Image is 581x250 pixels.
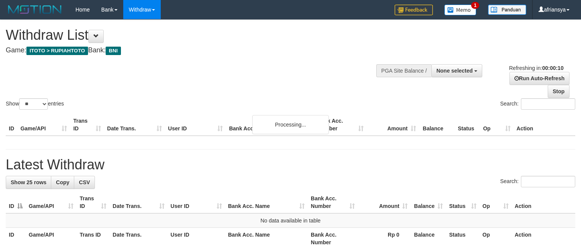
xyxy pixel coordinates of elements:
th: Rp 0 [358,228,411,250]
div: Processing... [252,115,329,134]
th: ID: activate to sort column descending [6,192,26,213]
label: Search: [500,176,575,187]
select: Showentries [19,98,48,110]
button: None selected [431,64,482,77]
th: Action [512,192,575,213]
img: Feedback.jpg [395,5,433,15]
th: Op [480,114,513,136]
a: Show 25 rows [6,176,51,189]
th: Date Trans. [104,114,165,136]
span: Show 25 rows [11,179,46,185]
th: Bank Acc. Number [314,114,367,136]
th: Balance [419,114,455,136]
input: Search: [521,98,575,110]
label: Search: [500,98,575,110]
th: Amount: activate to sort column ascending [358,192,411,213]
th: Status [446,228,479,250]
th: Action [514,114,575,136]
th: Game/API [17,114,70,136]
th: Op: activate to sort column ascending [480,192,512,213]
span: None selected [436,68,473,74]
th: User ID [168,228,225,250]
th: Balance [411,228,446,250]
span: 1 [471,2,479,9]
a: CSV [74,176,95,189]
span: BNI [106,47,121,55]
img: Button%20Memo.svg [444,5,477,15]
h4: Game: Bank: [6,47,380,54]
th: User ID: activate to sort column ascending [168,192,225,213]
strong: 00:00:10 [542,65,563,71]
span: ITOTO > RUPIAHTOTO [26,47,88,55]
h1: Withdraw List [6,28,380,43]
th: Game/API: activate to sort column ascending [26,192,77,213]
th: Action [512,228,575,250]
th: User ID [165,114,226,136]
a: Run Auto-Refresh [509,72,570,85]
img: panduan.png [488,5,526,15]
th: ID [6,228,26,250]
th: Bank Acc. Name [225,228,308,250]
td: No data available in table [6,213,575,228]
span: Refreshing in: [509,65,563,71]
span: Copy [56,179,69,185]
th: Bank Acc. Number: activate to sort column ascending [308,192,358,213]
div: PGA Site Balance / [376,64,431,77]
th: Trans ID [77,228,109,250]
input: Search: [521,176,575,187]
th: Amount [367,114,419,136]
th: Bank Acc. Name [226,114,314,136]
th: Status: activate to sort column ascending [446,192,479,213]
th: ID [6,114,17,136]
a: Stop [548,85,570,98]
th: Bank Acc. Name: activate to sort column ascending [225,192,308,213]
th: Date Trans.: activate to sort column ascending [109,192,167,213]
th: Bank Acc. Number [308,228,358,250]
th: Date Trans. [109,228,167,250]
span: CSV [79,179,90,185]
th: Op [480,228,512,250]
a: Copy [51,176,74,189]
th: Trans ID [70,114,104,136]
img: MOTION_logo.png [6,4,64,15]
label: Show entries [6,98,64,110]
th: Balance: activate to sort column ascending [411,192,446,213]
th: Trans ID: activate to sort column ascending [77,192,109,213]
h1: Latest Withdraw [6,157,575,172]
th: Status [455,114,480,136]
th: Game/API [26,228,77,250]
